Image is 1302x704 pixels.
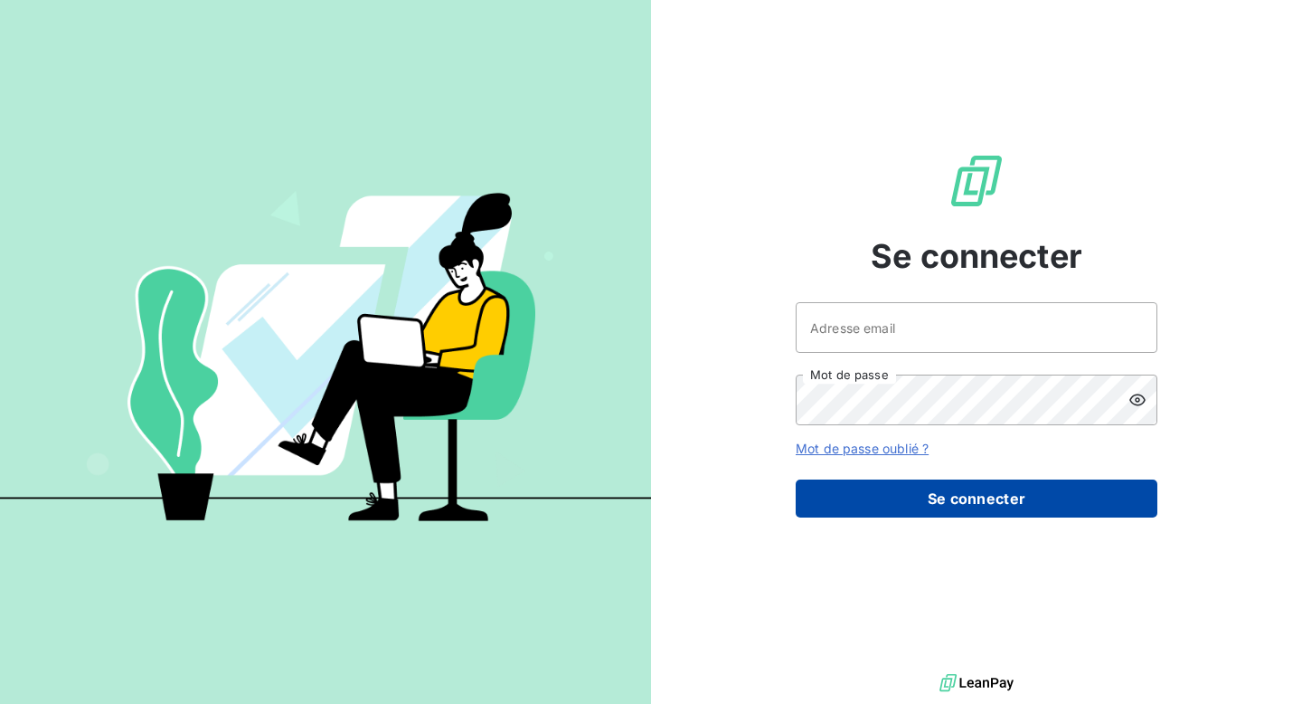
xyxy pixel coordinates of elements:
[796,441,929,456] a: Mot de passe oublié ?
[871,232,1082,281] span: Se connecter
[939,670,1014,697] img: logo
[796,480,1157,518] button: Se connecter
[948,152,1005,210] img: Logo LeanPay
[796,302,1157,353] input: placeholder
